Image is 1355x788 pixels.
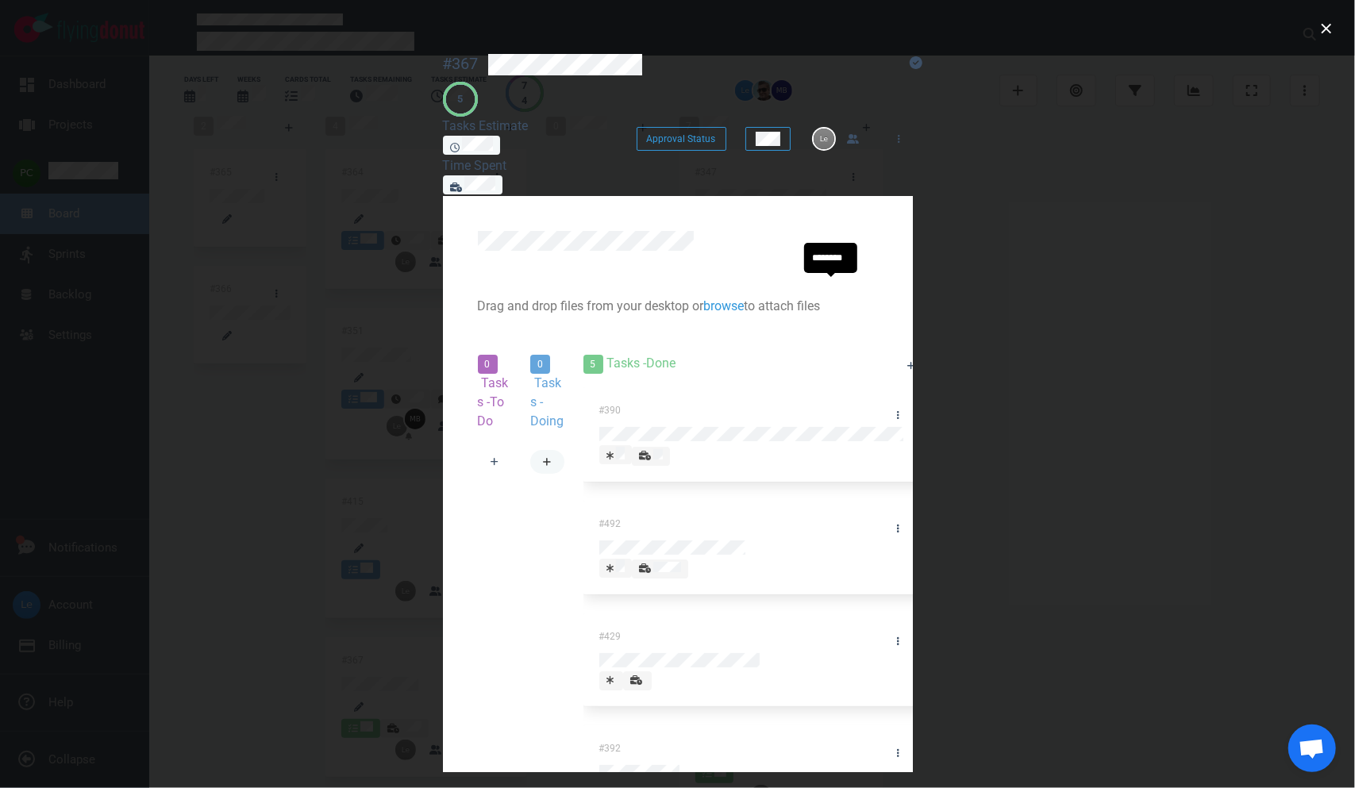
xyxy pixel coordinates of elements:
[1314,16,1339,41] button: close
[599,518,622,529] span: #492
[599,631,622,642] span: #429
[637,127,726,151] button: Approval Status
[814,129,834,149] img: 26
[599,743,622,754] span: #392
[443,156,579,175] div: Time Spent
[530,355,550,374] span: 0
[607,356,676,371] span: Tasks - Done
[599,405,622,416] span: #390
[478,375,509,429] span: Tasks - To Do
[583,355,603,374] span: 5
[457,91,463,106] div: 5
[478,355,498,374] span: 0
[1288,725,1336,772] div: Open de chat
[443,54,479,74] div: #367
[443,117,579,136] div: Tasks Estimate
[478,298,704,313] span: Drag and drop files from your desktop or
[745,298,821,313] span: to attach files
[530,375,564,429] span: Tasks - Doing
[704,298,745,313] a: browse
